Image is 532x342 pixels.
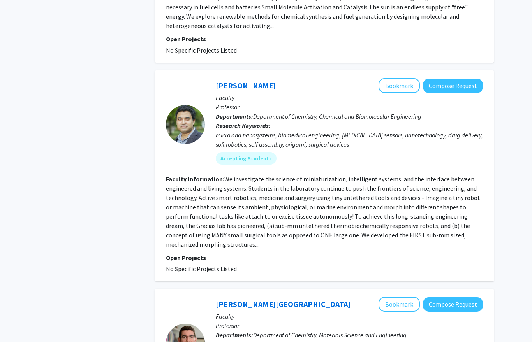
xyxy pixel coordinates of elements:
p: Faculty [216,93,483,103]
span: No Specific Projects Listed [166,47,237,54]
mat-chip: Accepting Students [216,153,277,165]
a: [PERSON_NAME][GEOGRAPHIC_DATA] [216,300,351,309]
p: Open Projects [166,35,483,44]
b: Research Keywords: [216,122,271,130]
button: Compose Request to David Gracias [423,79,483,93]
span: Department of Chemistry, Materials Science and Engineering [253,331,407,339]
b: Faculty Information: [166,175,224,183]
p: Open Projects [166,253,483,263]
button: Add David Gracias to Bookmarks [379,79,420,93]
button: Compose Request to J. D. Tovar [423,298,483,312]
span: Department of Chemistry, Chemical and Biomolecular Engineering [253,113,421,121]
iframe: Chat [6,307,33,336]
b: Departments: [216,113,253,121]
p: Faculty [216,312,483,321]
span: No Specific Projects Listed [166,265,237,273]
a: [PERSON_NAME] [216,81,276,91]
fg-read-more: We investigate the science of miniaturization, intelligent systems, and the interface between eng... [166,175,480,249]
button: Add J. D. Tovar to Bookmarks [379,297,420,312]
p: Professor [216,321,483,331]
b: Departments: [216,331,253,339]
p: Professor [216,103,483,112]
div: micro and nanosystems, biomedical engineering, [MEDICAL_DATA] sensors, nanotechnology, drug deliv... [216,131,483,149]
